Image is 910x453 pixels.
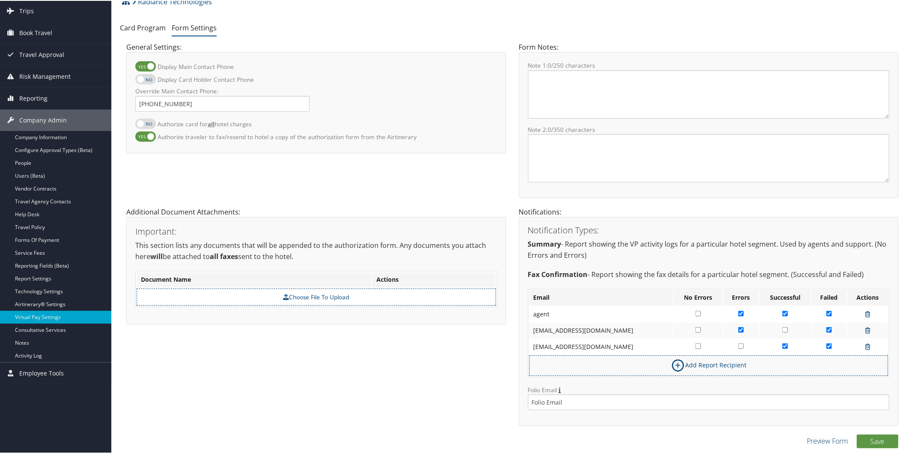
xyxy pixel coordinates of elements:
th: Actions [847,289,888,305]
strong: all [208,119,215,127]
th: Email [529,289,673,305]
a: Preview Form [807,435,848,445]
th: No Errors [674,289,723,305]
p: This section lists any documents that will be appended to the authorization form. Any documents y... [135,239,497,261]
span: Company Admin [19,109,67,130]
span: 0 [548,60,552,69]
a: Card Program [120,22,166,32]
label: Override Main Contact Phone: [135,86,310,95]
strong: Fax Confirmation [528,269,588,278]
label: Authorize traveler to fax/resend to hotel a copy of the authorization form from the Airtinerary [158,128,417,144]
th: Errors [723,289,758,305]
span: Book Travel [19,21,52,43]
span: Reporting [19,87,48,108]
strong: Summary [528,238,561,248]
td: agent [529,306,673,321]
span: Travel Approval [19,43,64,65]
p: - Report showing the fax details for a particular hotel segment. (Successful and Failed) [528,268,890,280]
a: Add Report Recipient [671,360,747,368]
span: Risk Management [19,65,71,86]
label: Choose File To Upload [141,292,491,301]
span: Employee Tools [19,362,64,383]
h3: Notification Types: [528,225,890,234]
td: [EMAIL_ADDRESS][DOMAIN_NAME] [529,322,673,337]
label: Display Card Holder Contact Phone [158,71,254,86]
th: Successful [760,289,811,305]
div: Form Notes: [513,41,905,206]
div: Additional Document Attachments: [120,206,513,332]
h3: Important: [135,226,497,235]
th: Actions [372,271,495,287]
td: [EMAIL_ADDRESS][DOMAIN_NAME] [529,338,673,354]
strong: will [150,251,163,260]
label: Display Main Contact Phone [158,58,234,74]
strong: all faxes [210,251,238,260]
a: Form Settings [172,22,217,32]
th: Document Name [137,271,371,287]
div: General Settings: [120,41,513,161]
th: Failed [812,289,847,305]
div: Notifications: [513,206,905,434]
label: Note 1: /250 characters [528,60,890,69]
input: Folio Email [528,393,890,409]
label: Note 2: /350 characters [528,125,890,133]
button: Save [857,434,898,447]
label: Folio Email [528,385,890,409]
p: - Report showing the VP activity logs for a particular hotel segment. Used by agents and support.... [528,238,890,260]
label: Authorize card for hotel charges [158,115,251,131]
span: 0 [548,125,552,133]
